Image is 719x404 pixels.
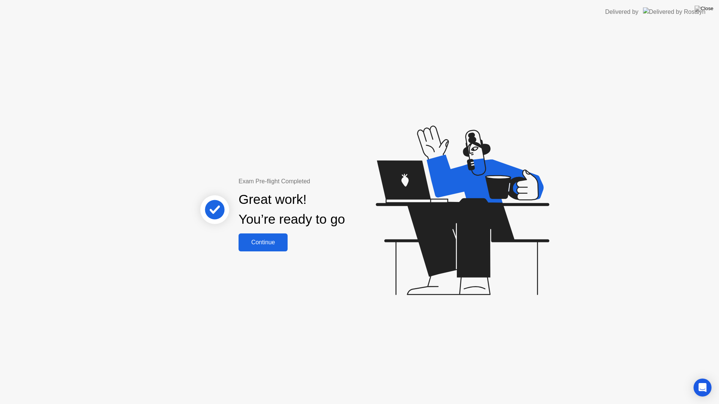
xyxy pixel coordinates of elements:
button: Continue [239,233,288,251]
img: Delivered by Rosalyn [643,7,706,16]
div: Great work! You’re ready to go [239,190,345,229]
img: Close [695,6,713,12]
div: Exam Pre-flight Completed [239,177,393,186]
div: Continue [241,239,285,246]
div: Delivered by [605,7,638,16]
div: Open Intercom Messenger [694,379,712,397]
